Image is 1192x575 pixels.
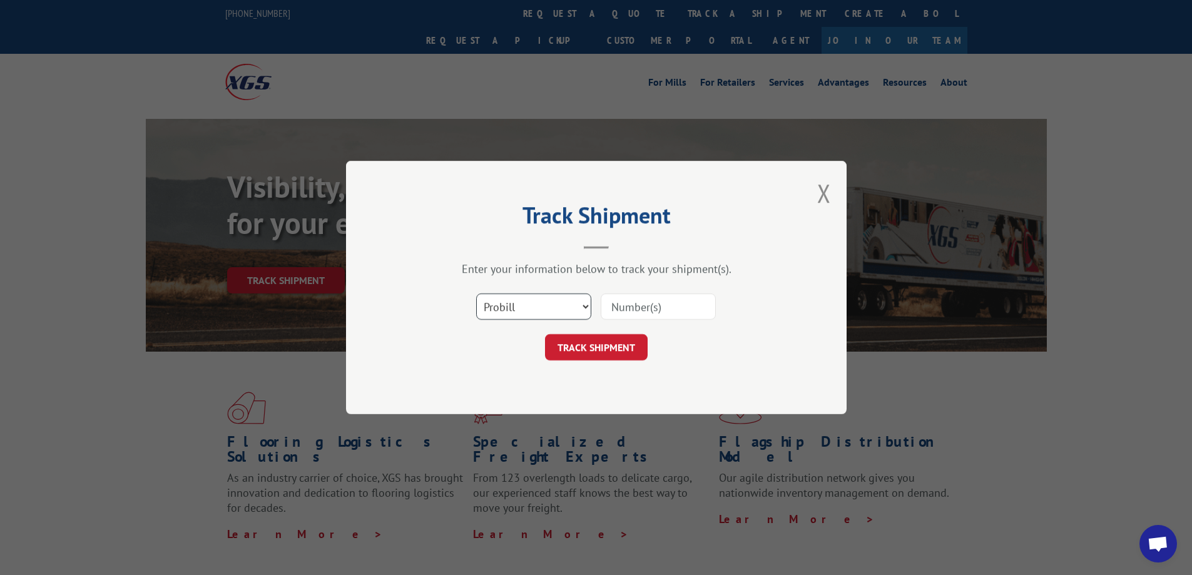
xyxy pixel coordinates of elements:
[1139,525,1177,562] div: Open chat
[545,334,648,360] button: TRACK SHIPMENT
[817,176,831,210] button: Close modal
[409,262,784,276] div: Enter your information below to track your shipment(s).
[409,206,784,230] h2: Track Shipment
[601,293,716,320] input: Number(s)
